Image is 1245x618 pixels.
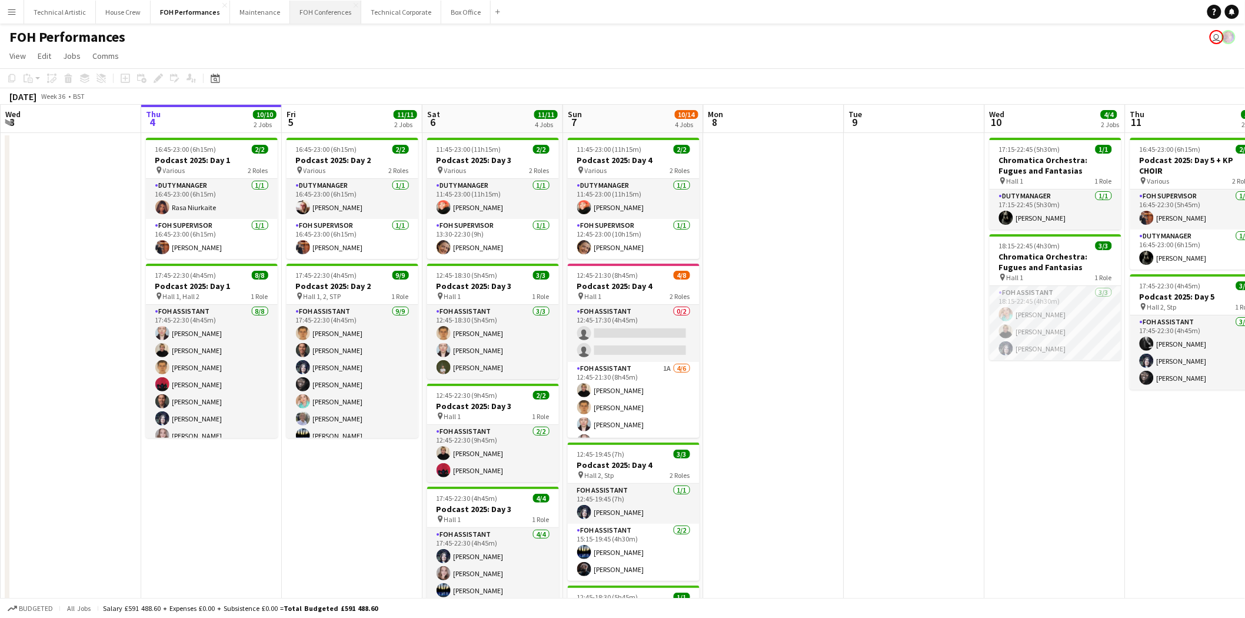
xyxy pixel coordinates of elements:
[1101,110,1117,119] span: 4/4
[568,155,700,165] h3: Podcast 2025: Day 4
[155,271,217,280] span: 17:45-22:30 (4h45m)
[1096,145,1112,154] span: 1/1
[847,115,863,129] span: 9
[427,401,559,411] h3: Podcast 2025: Day 3
[427,138,559,259] app-job-card: 11:45-23:00 (11h15m)2/2Podcast 2025: Day 3 Various2 RolesDuty Manager1/111:45-23:00 (11h15m)[PERS...
[585,471,614,480] span: Hall 2, Stp
[568,109,582,119] span: Sun
[444,515,461,524] span: Hall 1
[163,292,200,301] span: Hall 1, Hall 2
[566,115,582,129] span: 7
[427,264,559,379] app-job-card: 12:45-18:30 (5h45m)3/3Podcast 2025: Day 3 Hall 11 RoleFOH Assistant3/312:45-18:30 (5h45m)[PERSON_...
[146,219,278,259] app-card-role: FOH Supervisor1/116:45-23:00 (6h15m)[PERSON_NAME]
[427,425,559,482] app-card-role: FOH Assistant2/212:45-22:30 (9h45m)[PERSON_NAME][PERSON_NAME]
[38,51,51,61] span: Edit
[675,120,698,129] div: 4 Jobs
[1101,120,1120,129] div: 2 Jobs
[533,271,550,280] span: 3/3
[287,155,418,165] h3: Podcast 2025: Day 2
[9,28,125,46] h1: FOH Performances
[19,604,53,613] span: Budgeted
[88,48,124,64] a: Comms
[990,109,1005,119] span: Wed
[33,48,56,64] a: Edit
[24,1,96,24] button: Technical Artistic
[9,51,26,61] span: View
[427,155,559,165] h3: Podcast 2025: Day 3
[146,305,278,464] app-card-role: FOH Assistant8/817:45-22:30 (4h45m)[PERSON_NAME][PERSON_NAME][PERSON_NAME][PERSON_NAME][PERSON_NA...
[674,593,690,602] span: 1/1
[253,110,277,119] span: 10/10
[990,155,1121,176] h3: Chromatica Orchestra: Fugues and Fantasias
[1007,273,1024,282] span: Hall 1
[427,384,559,482] app-job-card: 12:45-22:30 (9h45m)2/2Podcast 2025: Day 3 Hall 11 RoleFOH Assistant2/212:45-22:30 (9h45m)[PERSON_...
[990,286,1121,360] app-card-role: FOH Assistant3/318:15-22:45 (4h30m)[PERSON_NAME][PERSON_NAME][PERSON_NAME]
[287,219,418,259] app-card-role: FOH Supervisor1/116:45-23:00 (6h15m)[PERSON_NAME]
[568,138,700,259] div: 11:45-23:00 (11h15m)2/2Podcast 2025: Day 4 Various2 RolesDuty Manager1/111:45-23:00 (11h15m)[PERS...
[437,494,498,503] span: 17:45-22:30 (4h45m)
[577,271,638,280] span: 12:45-21:30 (8h45m)
[304,166,326,175] span: Various
[437,145,501,154] span: 11:45-23:00 (11h15m)
[1095,177,1112,185] span: 1 Role
[163,166,185,175] span: Various
[990,190,1121,230] app-card-role: Duty Manager1/117:15-22:45 (5h30m)[PERSON_NAME]
[6,602,55,615] button: Budgeted
[437,391,498,400] span: 12:45-22:30 (9h45m)
[849,109,863,119] span: Tue
[287,138,418,259] app-job-card: 16:45-23:00 (6h15m)2/2Podcast 2025: Day 2 Various2 RolesDuty Manager1/116:45-23:00 (6h15m)[PERSON...
[5,48,31,64] a: View
[708,109,724,119] span: Mon
[252,145,268,154] span: 2/2
[146,155,278,165] h3: Podcast 2025: Day 1
[568,179,700,219] app-card-role: Duty Manager1/111:45-23:00 (11h15m)[PERSON_NAME]
[151,1,230,24] button: FOH Performances
[144,115,161,129] span: 4
[427,305,559,379] app-card-role: FOH Assistant3/312:45-18:30 (5h45m)[PERSON_NAME][PERSON_NAME][PERSON_NAME]
[568,443,700,581] app-job-card: 12:45-19:45 (7h)3/3Podcast 2025: Day 4 Hall 2, Stp2 RolesFOH Assistant1/112:45-19:45 (7h)[PERSON_...
[568,362,700,487] app-card-role: FOH Assistant1A4/612:45-21:30 (8h45m)[PERSON_NAME][PERSON_NAME][PERSON_NAME][PERSON_NAME]
[990,234,1121,360] app-job-card: 18:15-22:45 (4h30m)3/3Chromatica Orchestra: Fugues and Fantasias Hall 11 RoleFOH Assistant3/318:1...
[1210,30,1224,44] app-user-avatar: Sally PERM Pochciol
[392,145,409,154] span: 2/2
[532,412,550,421] span: 1 Role
[585,166,607,175] span: Various
[1147,303,1177,311] span: Hall 2, Stp
[1095,273,1112,282] span: 1 Role
[568,264,700,438] app-job-card: 12:45-21:30 (8h45m)4/8Podcast 2025: Day 4 Hall 12 RolesFOH Assistant0/212:45-17:30 (4h45m) FOH As...
[389,166,409,175] span: 2 Roles
[296,271,357,280] span: 17:45-22:30 (4h45m)
[287,109,296,119] span: Fri
[988,115,1005,129] span: 10
[999,145,1060,154] span: 17:15-22:45 (5h30m)
[670,471,690,480] span: 2 Roles
[304,292,341,301] span: Hall 1, 2, STP
[532,292,550,301] span: 1 Role
[533,145,550,154] span: 2/2
[287,264,418,438] div: 17:45-22:30 (4h45m)9/9Podcast 2025: Day 2 Hall 1, 2, STP1 RoleFOH Assistant9/917:45-22:30 (4h45m)...
[1096,241,1112,250] span: 3/3
[534,110,558,119] span: 11/11
[9,91,36,102] div: [DATE]
[287,305,418,481] app-card-role: FOH Assistant9/917:45-22:30 (4h45m)[PERSON_NAME][PERSON_NAME][PERSON_NAME][PERSON_NAME][PERSON_NA...
[146,179,278,219] app-card-role: Duty Manager1/116:45-23:00 (6h15m)Rasa Niurkaite
[990,251,1121,273] h3: Chromatica Orchestra: Fugues and Fantasias
[707,115,724,129] span: 8
[63,51,81,61] span: Jobs
[670,292,690,301] span: 2 Roles
[392,271,409,280] span: 9/9
[392,292,409,301] span: 1 Role
[146,138,278,259] app-job-card: 16:45-23:00 (6h15m)2/2Podcast 2025: Day 1 Various2 RolesDuty Manager1/116:45-23:00 (6h15m)Rasa Ni...
[585,292,602,301] span: Hall 1
[568,460,700,470] h3: Podcast 2025: Day 4
[444,292,461,301] span: Hall 1
[990,138,1121,230] app-job-card: 17:15-22:45 (5h30m)1/1Chromatica Orchestra: Fugues and Fantasias Hall 11 RoleDuty Manager1/117:15...
[103,604,378,613] div: Salary £591 488.60 + Expenses £0.00 + Subsistence £0.00 =
[73,92,85,101] div: BST
[96,1,151,24] button: House Crew
[568,281,700,291] h3: Podcast 2025: Day 4
[427,219,559,259] app-card-role: FOH Supervisor1/113:30-22:30 (9h)[PERSON_NAME]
